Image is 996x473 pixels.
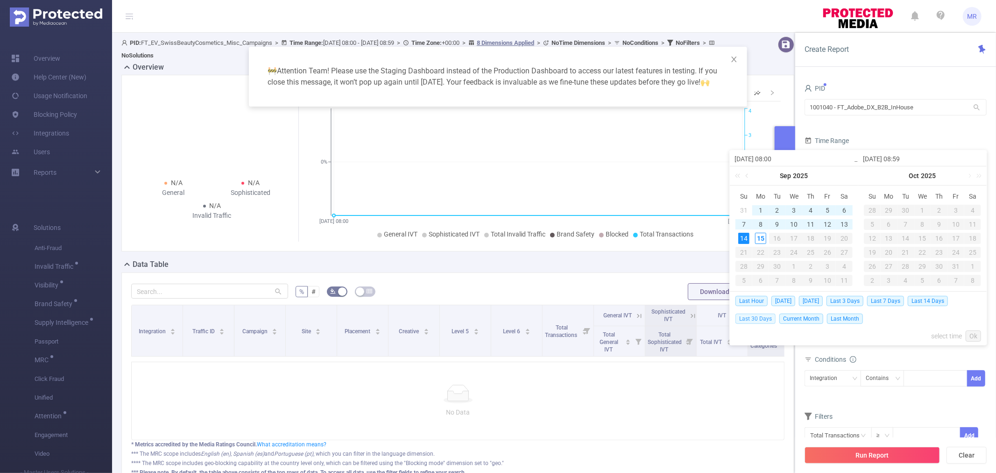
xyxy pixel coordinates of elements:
div: 1 [786,261,803,272]
a: 2025 [920,166,937,185]
div: 9 [931,219,947,230]
td: October 6, 2025 [752,273,769,287]
div: 21 [735,247,752,258]
td: October 7, 2025 [897,217,914,231]
span: Sa [836,192,853,201]
span: Time Range [805,137,849,144]
td: October 22, 2025 [914,245,931,259]
td: September 4, 2025 [802,203,819,217]
span: Last 3 Days [826,296,863,306]
i: icon: down [895,376,901,382]
a: Previous month (PageUp) [743,166,752,185]
div: 23 [931,247,947,258]
div: 30 [897,205,914,216]
th: Tue [769,189,786,203]
div: Contains [866,371,895,386]
div: 17 [786,233,803,244]
span: Create Report [805,45,849,54]
div: 20 [836,233,853,244]
td: October 21, 2025 [897,245,914,259]
td: September 6, 2025 [836,203,853,217]
td: October 3, 2025 [819,259,836,273]
td: October 28, 2025 [897,259,914,273]
div: 18 [964,233,981,244]
div: 3 [788,205,799,216]
div: 4 [836,261,853,272]
th: Fri [947,189,964,203]
td: September 12, 2025 [819,217,836,231]
td: September 17, 2025 [786,231,803,245]
td: October 9, 2025 [802,273,819,287]
td: September 18, 2025 [802,231,819,245]
div: 15 [914,233,931,244]
td: October 3, 2025 [947,203,964,217]
div: 5 [822,205,833,216]
td: October 15, 2025 [914,231,931,245]
div: 28 [864,205,881,216]
div: 7 [947,275,964,286]
td: September 13, 2025 [836,217,853,231]
div: 22 [914,247,931,258]
td: October 23, 2025 [931,245,947,259]
th: Thu [802,189,819,203]
div: 16 [931,233,947,244]
td: October 7, 2025 [769,273,786,287]
i: icon: down [884,433,890,439]
div: 14 [738,233,749,244]
td: November 5, 2025 [914,273,931,287]
div: 11 [805,219,816,230]
td: November 3, 2025 [881,273,897,287]
span: Last 30 Days [735,314,776,324]
td: October 29, 2025 [914,259,931,273]
div: 8 [964,275,981,286]
div: 30 [931,261,947,272]
div: 12 [864,233,881,244]
th: Mon [752,189,769,203]
td: October 20, 2025 [881,245,897,259]
button: Run Report [805,447,940,464]
div: 2 [772,205,783,216]
input: Start date [735,153,854,165]
td: September 20, 2025 [836,231,853,245]
span: Sa [964,192,981,201]
div: 31 [738,205,749,216]
td: September 27, 2025 [836,245,853,259]
td: September 7, 2025 [735,217,752,231]
div: 3 [947,205,964,216]
i: icon: down [852,376,858,382]
div: 6 [931,275,947,286]
td: September 26, 2025 [819,245,836,259]
div: 8 [755,219,766,230]
span: Mo [881,192,897,201]
div: 18 [802,233,819,244]
span: Fr [947,192,964,201]
span: Mo [752,192,769,201]
div: 11 [964,219,981,230]
a: Next year (Control + right) [971,166,983,185]
div: 25 [964,247,981,258]
th: Sun [864,189,881,203]
span: Th [931,192,947,201]
td: October 1, 2025 [914,203,931,217]
div: 30 [769,261,786,272]
td: October 13, 2025 [881,231,897,245]
button: Add [967,370,985,387]
span: [DATE] [799,296,823,306]
th: Wed [786,189,803,203]
i: icon: user [805,85,812,92]
div: 5 [914,275,931,286]
div: 5 [735,275,752,286]
td: October 6, 2025 [881,217,897,231]
div: 16 [769,233,786,244]
td: September 23, 2025 [769,245,786,259]
td: October 27, 2025 [881,259,897,273]
div: 6 [839,205,850,216]
td: October 10, 2025 [947,217,964,231]
span: warning [268,66,277,75]
div: 22 [752,247,769,258]
td: September 8, 2025 [752,217,769,231]
td: October 8, 2025 [914,217,931,231]
th: Mon [881,189,897,203]
span: Su [735,192,752,201]
i: icon: close [730,56,738,63]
